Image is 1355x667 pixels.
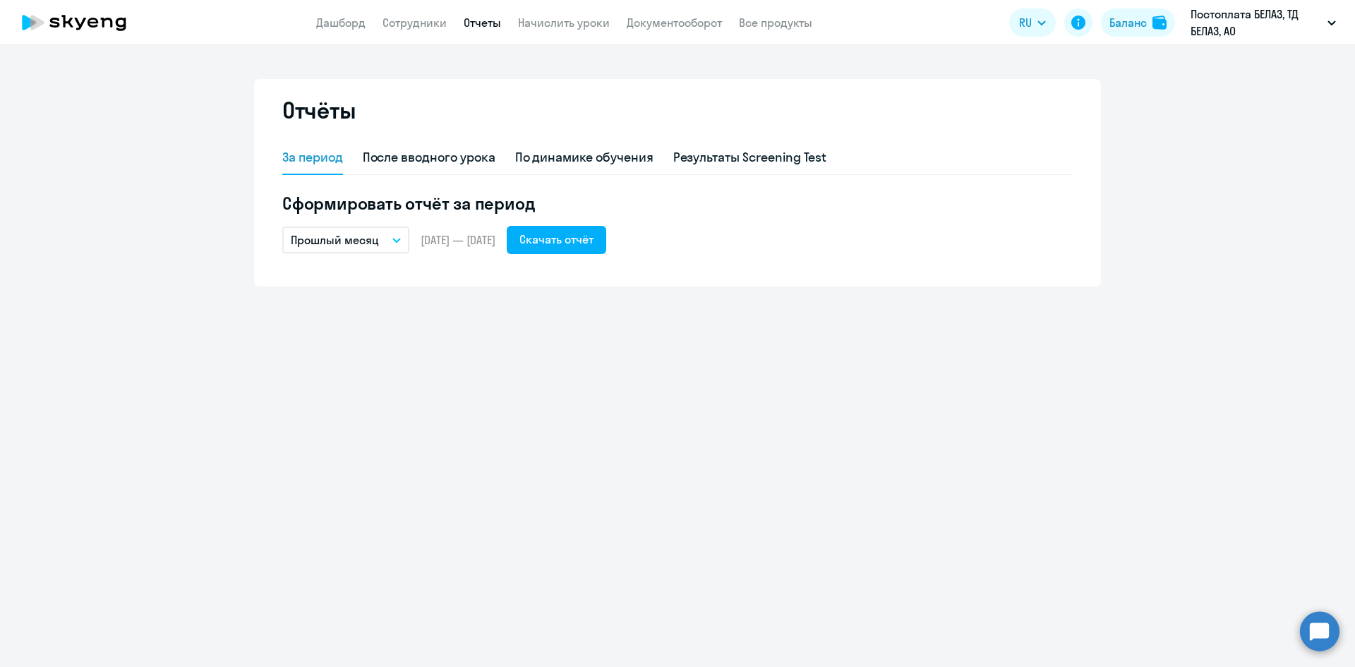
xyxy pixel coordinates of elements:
[282,148,343,167] div: За период
[515,148,654,167] div: По динамике обучения
[282,227,409,253] button: Прошлый месяц
[507,226,606,254] button: Скачать отчёт
[421,232,495,248] span: [DATE] — [DATE]
[282,192,1073,215] h5: Сформировать отчёт за период
[519,231,594,248] div: Скачать отчёт
[383,16,447,30] a: Сотрудники
[464,16,501,30] a: Отчеты
[739,16,812,30] a: Все продукты
[1009,8,1056,37] button: RU
[282,96,356,124] h2: Отчёты
[1019,14,1032,31] span: RU
[291,232,379,248] p: Прошлый месяц
[627,16,722,30] a: Документооборот
[518,16,610,30] a: Начислить уроки
[363,148,495,167] div: После вводного урока
[673,148,827,167] div: Результаты Screening Test
[1101,8,1175,37] button: Балансbalance
[1152,16,1167,30] img: balance
[1191,6,1322,40] p: Постоплата БЕЛАЗ, ТД БЕЛАЗ, АО
[316,16,366,30] a: Дашборд
[1184,6,1343,40] button: Постоплата БЕЛАЗ, ТД БЕЛАЗ, АО
[1109,14,1147,31] div: Баланс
